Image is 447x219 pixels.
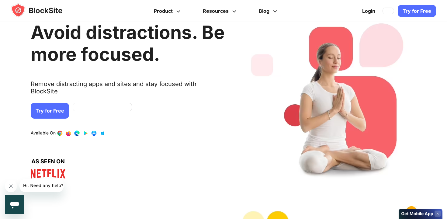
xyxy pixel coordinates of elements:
[398,5,436,17] a: Try for Free
[31,130,56,136] text: Available On
[359,4,379,18] a: Login
[19,179,64,192] iframe: Message from company
[5,180,17,192] iframe: Close message
[5,195,24,214] iframe: Button to launch messaging window
[31,103,69,119] a: Try for Free
[31,80,225,100] text: Remove distracting apps and sites and stay focused with BlockSite
[11,3,74,18] img: blocksite-icon.5d769676.svg
[31,21,225,65] h1: Avoid distractions. Be more focused.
